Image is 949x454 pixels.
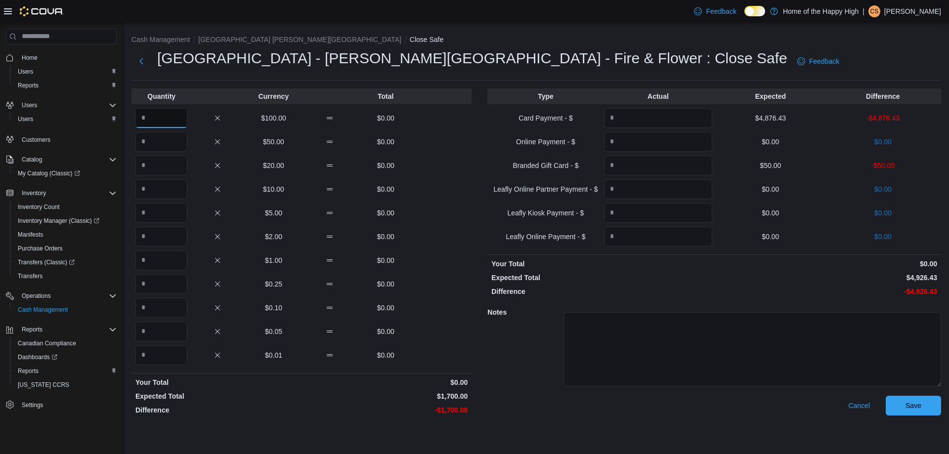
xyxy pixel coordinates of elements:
p: Expected Total [135,391,300,401]
span: Users [18,115,33,123]
input: Quantity [135,132,187,152]
span: Cash Management [14,304,117,316]
span: Transfers [14,270,117,282]
p: $0.00 [829,184,937,194]
p: $0.10 [248,303,300,313]
p: -$1,700.00 [303,405,468,415]
p: Difference [491,287,712,296]
p: $0.01 [248,350,300,360]
a: Transfers (Classic) [14,256,79,268]
a: Canadian Compliance [14,337,80,349]
span: Transfers (Classic) [14,256,117,268]
input: Quantity [604,203,712,223]
span: Reports [22,326,43,333]
button: Cash Management [10,303,121,317]
button: Customers [2,132,121,146]
span: Reports [18,367,39,375]
p: Leafly Kiosk Payment - $ [491,208,600,218]
p: Currency [248,91,300,101]
span: Purchase Orders [18,245,63,252]
h5: Notes [487,302,561,322]
p: Branded Gift Card - $ [491,161,600,170]
span: Inventory Manager (Classic) [14,215,117,227]
span: Inventory [22,189,46,197]
input: Quantity [604,132,712,152]
button: Reports [10,79,121,92]
p: Difference [829,91,937,101]
p: $0.00 [829,232,937,242]
nav: An example of EuiBreadcrumbs [131,35,941,46]
p: $0.00 [360,113,412,123]
button: Canadian Compliance [10,336,121,350]
span: Inventory [18,187,117,199]
div: Courtney Schroter [868,5,880,17]
p: $2.00 [248,232,300,242]
p: $0.00 [360,327,412,336]
span: Manifests [18,231,43,239]
button: Users [2,98,121,112]
button: [US_STATE] CCRS [10,378,121,392]
span: Dashboards [14,351,117,363]
p: $0.00 [829,137,937,147]
button: Reports [10,364,121,378]
span: Reports [18,82,39,89]
p: $0.00 [360,255,412,265]
span: Cash Management [18,306,68,314]
input: Quantity [604,227,712,247]
span: Canadian Compliance [18,339,76,347]
input: Quantity [135,274,187,294]
p: $0.00 [360,184,412,194]
a: Purchase Orders [14,243,67,254]
span: Operations [22,292,51,300]
p: $1,700.00 [303,391,468,401]
p: $0.00 [716,184,824,194]
button: Next [131,51,151,71]
span: CS [870,5,879,17]
span: Save [906,401,921,411]
p: $0.00 [716,208,824,218]
p: Your Total [491,259,712,269]
span: Operations [18,290,117,302]
button: Purchase Orders [10,242,121,255]
p: Online Payment - $ [491,137,600,147]
button: Settings [2,398,121,412]
a: Inventory Manager (Classic) [10,214,121,228]
p: $5.00 [248,208,300,218]
input: Quantity [604,108,712,128]
p: $4,876.43 [716,113,824,123]
span: Users [14,66,117,78]
span: Transfers [18,272,43,280]
span: Customers [22,136,50,144]
p: Leafly Online Payment - $ [491,232,600,242]
p: $0.00 [360,161,412,170]
button: Close Safe [410,36,443,43]
p: -$4,876.43 [829,113,937,123]
span: My Catalog (Classic) [14,167,117,179]
button: Users [10,112,121,126]
p: $0.00 [360,350,412,360]
p: | [863,5,864,17]
input: Quantity [604,179,712,199]
span: Transfers (Classic) [18,258,75,266]
span: Feedback [706,6,736,16]
p: $50.00 [248,137,300,147]
button: Users [10,65,121,79]
span: Settings [18,399,117,411]
input: Quantity [135,227,187,247]
a: Users [14,113,37,125]
button: Save [886,396,941,415]
p: $10.00 [248,184,300,194]
span: Home [22,54,38,62]
a: Transfers [14,270,46,282]
button: Manifests [10,228,121,242]
button: Catalog [18,154,46,165]
a: My Catalog (Classic) [10,166,121,180]
p: $0.00 [716,259,937,269]
p: -$50.00 [829,161,937,170]
a: Reports [14,365,43,377]
button: Users [18,99,41,111]
a: Dashboards [14,351,61,363]
button: Catalog [2,153,121,166]
button: Home [2,50,121,65]
p: $20.00 [248,161,300,170]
